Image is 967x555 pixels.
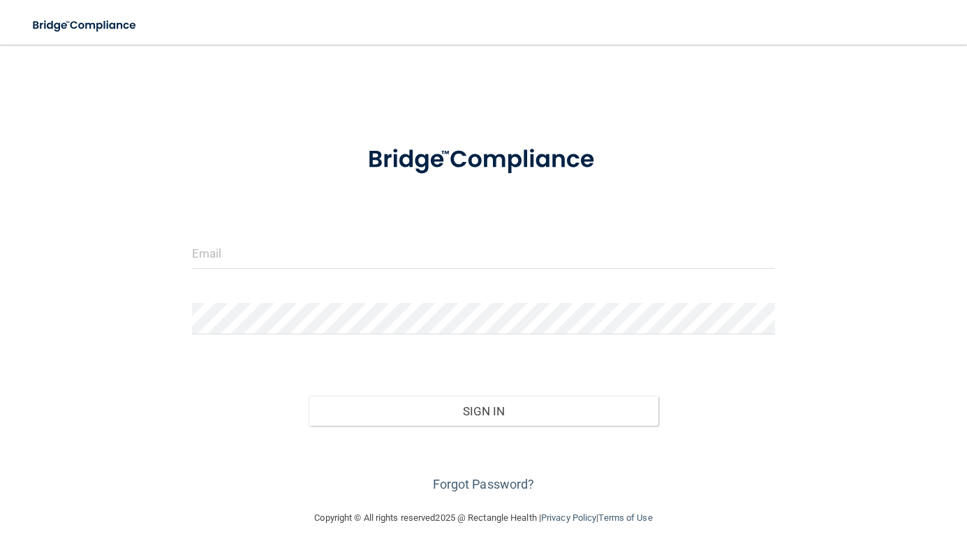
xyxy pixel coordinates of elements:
img: bridge_compliance_login_screen.278c3ca4.svg [343,128,624,191]
a: Terms of Use [598,512,652,523]
a: Privacy Policy [541,512,596,523]
a: Forgot Password? [433,477,535,491]
button: Sign In [309,396,658,427]
input: Email [192,237,775,269]
img: bridge_compliance_login_screen.278c3ca4.svg [21,11,149,40]
div: Copyright © All rights reserved 2025 @ Rectangle Health | | [229,496,739,540]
